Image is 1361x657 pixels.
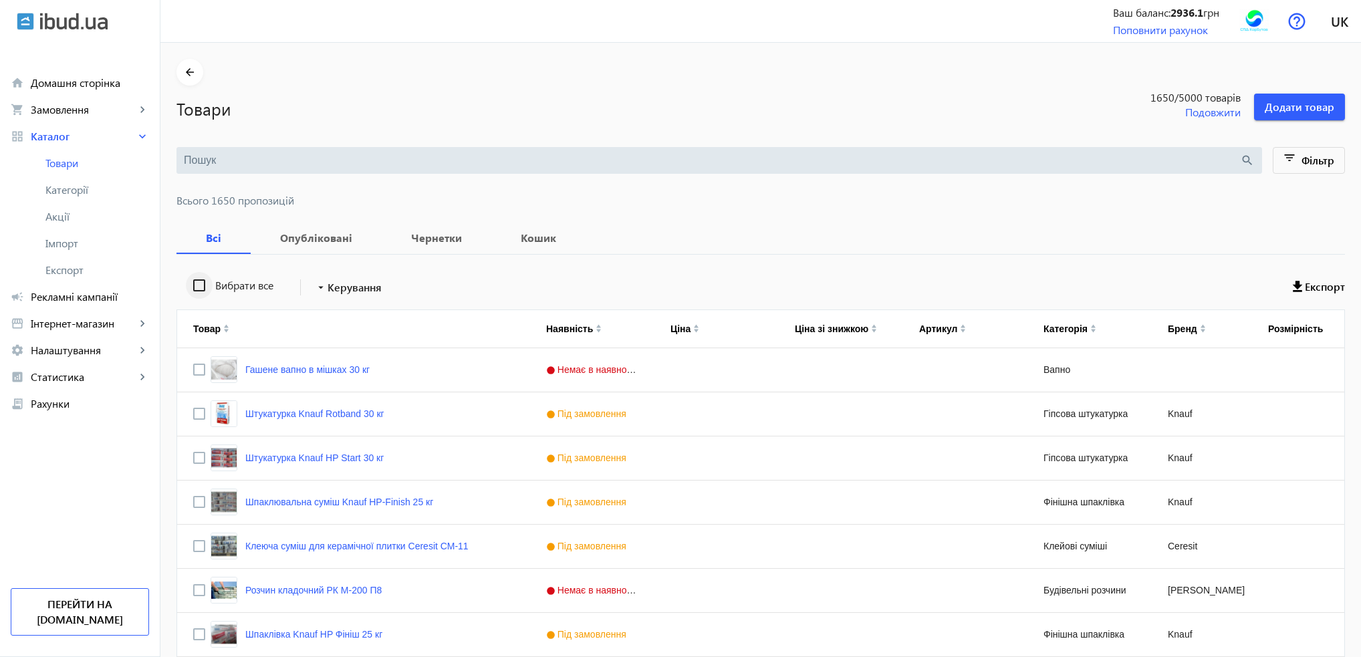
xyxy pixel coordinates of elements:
[177,436,1352,481] div: Press SPACE to select this row.
[1254,94,1345,120] button: Додати товар
[670,323,691,334] div: Ціна
[31,370,136,384] span: Статистика
[1174,90,1241,105] span: /5000 товарів
[1240,153,1255,168] mat-icon: search
[1331,13,1348,29] span: uk
[546,497,630,507] span: Під замовлення
[1027,481,1152,524] div: Фінішна шпаклівка
[1152,525,1252,568] div: Ceresit
[1293,275,1345,299] button: Експорт
[136,103,149,116] mat-icon: keyboard_arrow_right
[1090,324,1096,328] img: arrow-up.svg
[223,329,229,333] img: arrow-down.svg
[596,324,602,328] img: arrow-up.svg
[546,585,641,596] span: Немає в наявності
[1170,5,1203,19] b: 2936.1
[193,323,221,334] div: Товар
[177,525,1352,569] div: Press SPACE to select this row.
[1027,569,1152,612] div: Будівельні розчини
[11,397,24,410] mat-icon: receipt_long
[17,13,34,30] img: ibud.svg
[693,329,699,333] img: arrow-down.svg
[1095,90,1241,105] span: 1650
[45,210,149,223] span: Акції
[1113,5,1219,20] div: Ваш баланс: грн
[245,364,370,375] a: Гашене вапно в мішках 30 кг
[11,130,24,143] mat-icon: grid_view
[31,76,149,90] span: Домашня сторінка
[45,263,149,277] span: Експорт
[1152,613,1252,656] div: Knauf
[245,541,469,551] a: Клеюча суміш для керамічної плитки Ceresit СМ-11
[245,629,382,640] a: Шпаклівка Knauf HP Фініш 25 кг
[546,364,641,375] span: Немає в наявності
[693,324,699,328] img: arrow-up.svg
[1043,323,1088,334] div: Категорія
[176,97,1082,120] h1: Товари
[45,183,149,196] span: Категорії
[11,588,149,636] a: Перейти на [DOMAIN_NAME]
[1152,392,1252,436] div: Knauf
[1027,525,1152,568] div: Клейові суміші
[184,153,1240,168] input: Пошук
[1268,323,1323,334] div: Розмірність
[1239,6,1269,36] img: 2426862ac97d1864204461887778409-5f853504c1.png
[31,317,136,330] span: Інтернет-магазин
[871,324,877,328] img: arrow-up.svg
[960,329,966,333] img: arrow-down.svg
[177,348,1352,392] div: Press SPACE to select this row.
[11,344,24,357] mat-icon: settings
[11,290,24,303] mat-icon: campaign
[546,629,630,640] span: Під замовлення
[795,323,868,334] div: Ціна зі знижкою
[213,280,273,291] label: Вибрати все
[177,569,1352,613] div: Press SPACE to select this row.
[546,452,630,463] span: Під замовлення
[1305,279,1345,294] span: Експорт
[223,324,229,328] img: arrow-up.svg
[31,130,136,143] span: Каталог
[960,324,966,328] img: arrow-up.svg
[45,237,149,250] span: Імпорт
[136,370,149,384] mat-icon: keyboard_arrow_right
[176,195,1345,206] span: Всього 1650 пропозицій
[546,408,630,419] span: Під замовлення
[1273,147,1346,174] button: Фільтр
[871,329,877,333] img: arrow-down.svg
[11,76,24,90] mat-icon: home
[136,130,149,143] mat-icon: keyboard_arrow_right
[1027,436,1152,480] div: Гіпсова штукатурка
[31,397,149,410] span: Рахунки
[1200,324,1206,328] img: arrow-up.svg
[546,541,630,551] span: Під замовлення
[546,323,593,334] div: Наявність
[1152,436,1252,480] div: Knauf
[31,290,149,303] span: Рекламні кампанії
[1200,329,1206,333] img: arrow-down.svg
[245,585,382,596] a: Розчин кладочний РК М-200 П8
[136,344,149,357] mat-icon: keyboard_arrow_right
[1152,481,1252,524] div: Knauf
[1288,13,1306,30] img: help.svg
[328,279,382,295] span: Керування
[314,281,328,294] mat-icon: arrow_drop_down
[45,156,149,170] span: Товари
[11,370,24,384] mat-icon: analytics
[267,233,366,243] b: Опубліковані
[177,613,1352,657] div: Press SPACE to select this row.
[31,103,136,116] span: Замовлення
[40,13,108,30] img: ibud_text.svg
[245,408,384,419] a: Штукатурка Knauf Rotband 30 кг
[245,452,384,463] a: Штукатурка Knauf HP Start 30 кг
[1027,613,1152,656] div: Фінішна шпаклівка
[596,329,602,333] img: arrow-down.svg
[31,344,136,357] span: Налаштування
[136,317,149,330] mat-icon: keyboard_arrow_right
[1090,329,1096,333] img: arrow-down.svg
[1281,151,1300,170] mat-icon: filter_list
[1027,348,1152,392] div: Вапно
[1185,105,1241,120] span: Подовжити
[1302,153,1334,167] span: Фільтр
[398,233,475,243] b: Чернетки
[245,497,433,507] a: Шпаклювальна суміш Knauf HP-Finish 25 кг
